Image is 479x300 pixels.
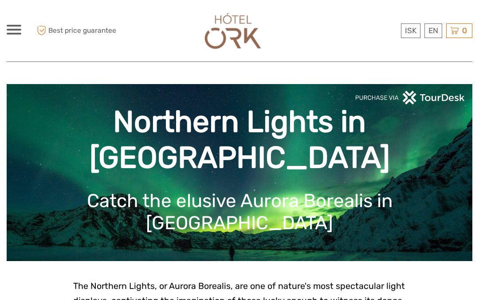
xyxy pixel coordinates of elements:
span: 0 [461,26,468,35]
img: PurchaseViaTourDeskwhite.png [355,91,466,104]
img: Our services [200,9,265,53]
div: EN [424,23,442,38]
span: ISK [405,26,416,35]
h1: Northern Lights in [GEOGRAPHIC_DATA] [20,104,459,176]
h1: Catch the elusive Aurora Borealis in [GEOGRAPHIC_DATA] [20,190,459,235]
span: Best price guarantee [35,23,123,38]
